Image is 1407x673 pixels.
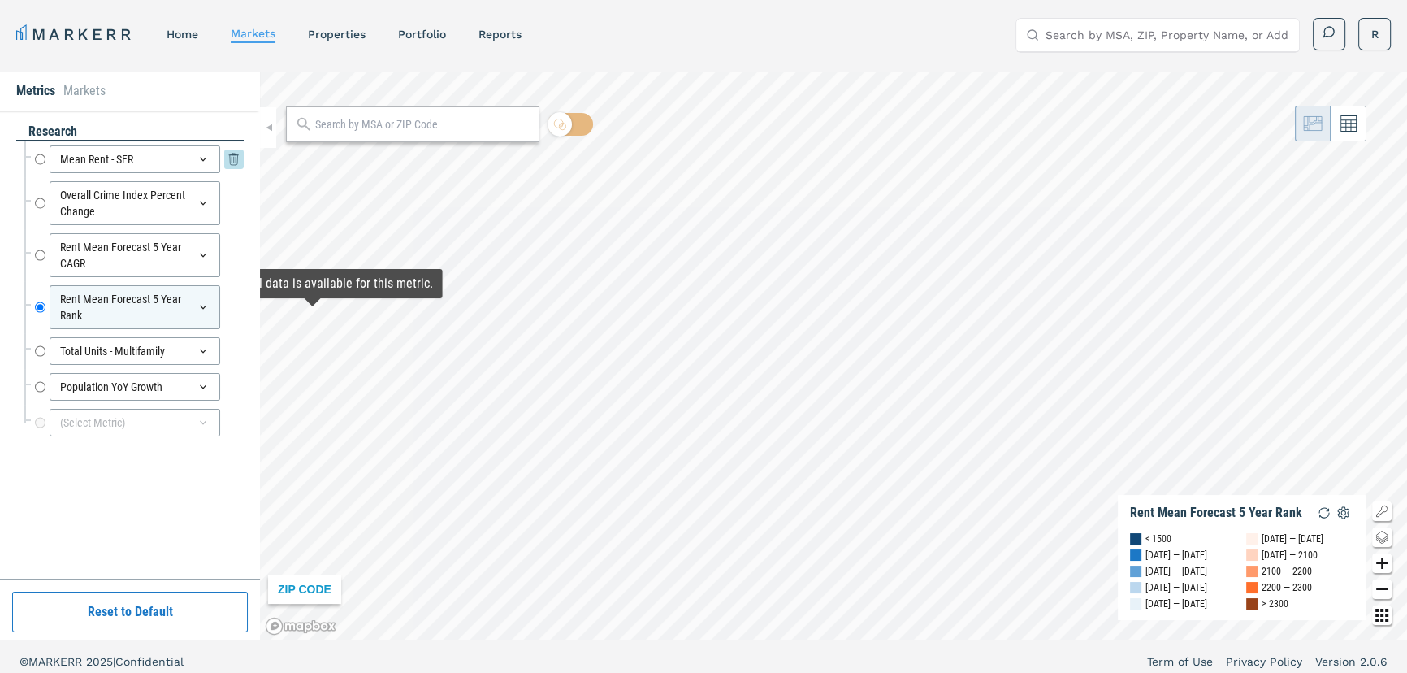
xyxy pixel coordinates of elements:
[1145,547,1207,563] div: [DATE] — [DATE]
[1315,653,1388,670] a: Version 2.0.6
[268,575,341,604] div: ZIP CODE
[265,617,336,636] a: Mapbox logo
[1145,580,1207,596] div: [DATE] — [DATE]
[1046,19,1289,51] input: Search by MSA, ZIP, Property Name, or Address
[50,181,220,225] div: Overall Crime Index Percent Change
[1262,547,1318,563] div: [DATE] — 2100
[50,145,220,173] div: Mean Rent - SFR
[12,592,248,632] button: Reset to Default
[86,655,115,668] span: 2025 |
[1145,596,1207,612] div: [DATE] — [DATE]
[1145,531,1171,547] div: < 1500
[16,23,134,46] a: MARKERR
[167,28,198,41] a: home
[19,655,28,668] span: ©
[1145,563,1207,580] div: [DATE] — [DATE]
[50,285,220,329] div: Rent Mean Forecast 5 Year Rank
[1262,596,1288,612] div: > 2300
[1372,554,1392,573] button: Zoom in map button
[315,116,530,133] input: Search by MSA or ZIP Code
[1314,503,1334,523] img: Reload Legend
[16,81,55,101] li: Metrics
[28,655,86,668] span: MARKERR
[1372,606,1392,625] button: Other options map button
[1147,653,1213,670] a: Term of Use
[478,28,522,41] a: reports
[1334,503,1353,523] img: Settings
[308,28,366,41] a: properties
[1371,26,1379,42] span: R
[1358,18,1391,50] button: R
[1262,580,1312,596] div: 2200 — 2300
[50,373,220,401] div: Population YoY Growth
[1226,653,1302,670] a: Privacy Policy
[1130,505,1302,521] div: Rent Mean Forecast 5 Year Rank
[1262,531,1323,547] div: [DATE] — [DATE]
[1372,501,1392,521] button: Show/Hide Legend Map Button
[16,123,244,141] div: research
[1262,563,1312,580] div: 2100 — 2200
[192,276,433,292] div: Map Tooltip Content
[50,233,220,277] div: Rent Mean Forecast 5 Year CAGR
[398,28,446,41] a: Portfolio
[63,81,106,101] li: Markets
[260,72,1407,640] canvas: Map
[115,655,184,668] span: Confidential
[50,337,220,365] div: Total Units - Multifamily
[1372,528,1392,547] button: Change style map button
[50,409,220,436] div: (Select Metric)
[1372,580,1392,599] button: Zoom out map button
[231,27,275,40] a: markets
